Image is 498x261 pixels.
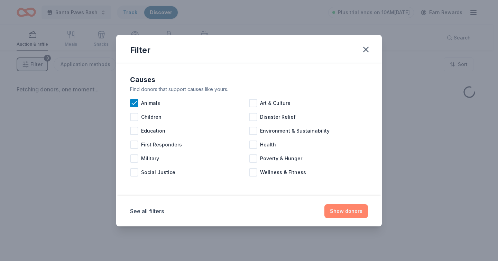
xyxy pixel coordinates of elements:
[141,154,159,163] span: Military
[141,127,165,135] span: Education
[260,113,296,121] span: Disaster Relief
[141,168,175,177] span: Social Justice
[141,141,182,149] span: First Responders
[260,168,306,177] span: Wellness & Fitness
[260,154,302,163] span: Poverty & Hunger
[130,45,150,56] div: Filter
[141,113,162,121] span: Children
[130,85,368,93] div: Find donors that support causes like yours.
[324,204,368,218] button: Show donors
[141,99,160,107] span: Animals
[260,127,330,135] span: Environment & Sustainability
[260,141,276,149] span: Health
[260,99,290,107] span: Art & Culture
[130,207,164,215] button: See all filters
[130,74,368,85] div: Causes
